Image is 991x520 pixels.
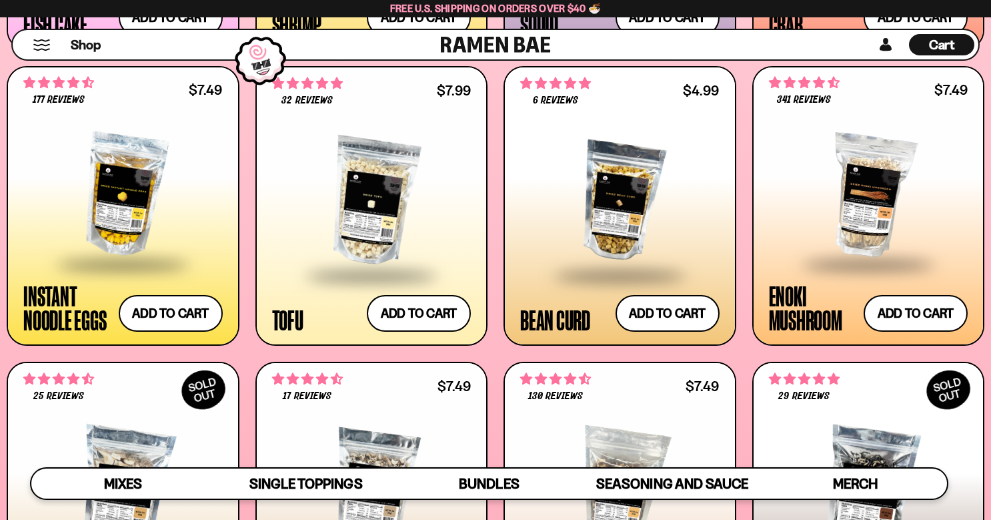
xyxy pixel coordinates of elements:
[596,475,748,492] span: Seasoning and Sauce
[909,30,974,59] div: Cart
[7,66,239,346] a: 4.71 stars 177 reviews $7.49 Instant Noodle Eggs Add to cart
[686,380,719,393] div: $7.49
[281,95,332,106] span: 32 reviews
[249,475,362,492] span: Single Toppings
[929,37,955,53] span: Cart
[33,391,84,402] span: 25 reviews
[255,66,488,346] a: 4.78 stars 32 reviews $7.99 Tofu Add to cart
[437,84,471,97] div: $7.99
[504,66,736,346] a: 5.00 stars 6 reviews $4.99 Bean Curd Add to cart
[31,469,215,499] a: Mixes
[71,36,101,54] span: Shop
[769,284,858,332] div: Enoki Mushroom
[520,370,591,388] span: 4.68 stars
[437,380,471,393] div: $7.49
[533,95,578,106] span: 6 reviews
[283,391,331,402] span: 17 reviews
[397,469,581,499] a: Bundles
[864,295,968,332] button: Add to cart
[934,83,968,96] div: $7.49
[769,74,840,91] span: 4.53 stars
[520,75,591,92] span: 5.00 stars
[683,84,719,97] div: $4.99
[272,370,343,388] span: 4.59 stars
[272,308,303,332] div: Tofu
[215,469,398,499] a: Single Toppings
[71,34,101,55] a: Shop
[520,308,590,332] div: Bean Curd
[616,295,720,332] button: Add to cart
[272,75,343,92] span: 4.78 stars
[528,391,583,402] span: 130 reviews
[119,295,223,332] button: Add to cart
[23,284,112,332] div: Instant Noodle Eggs
[390,2,602,15] span: Free U.S. Shipping on Orders over $40 🍜
[189,83,222,96] div: $7.49
[778,391,829,402] span: 29 reviews
[104,475,142,492] span: Mixes
[777,95,831,105] span: 341 reviews
[33,95,85,105] span: 177 reviews
[33,39,51,51] button: Mobile Menu Trigger
[367,295,471,332] button: Add to cart
[769,370,840,388] span: 4.86 stars
[175,363,232,417] div: SOLD OUT
[764,469,947,499] a: Merch
[833,475,878,492] span: Merch
[459,475,519,492] span: Bundles
[920,363,977,417] div: SOLD OUT
[23,74,94,91] span: 4.71 stars
[581,469,764,499] a: Seasoning and Sauce
[752,66,985,346] a: 4.53 stars 341 reviews $7.49 Enoki Mushroom Add to cart
[23,370,94,388] span: 4.52 stars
